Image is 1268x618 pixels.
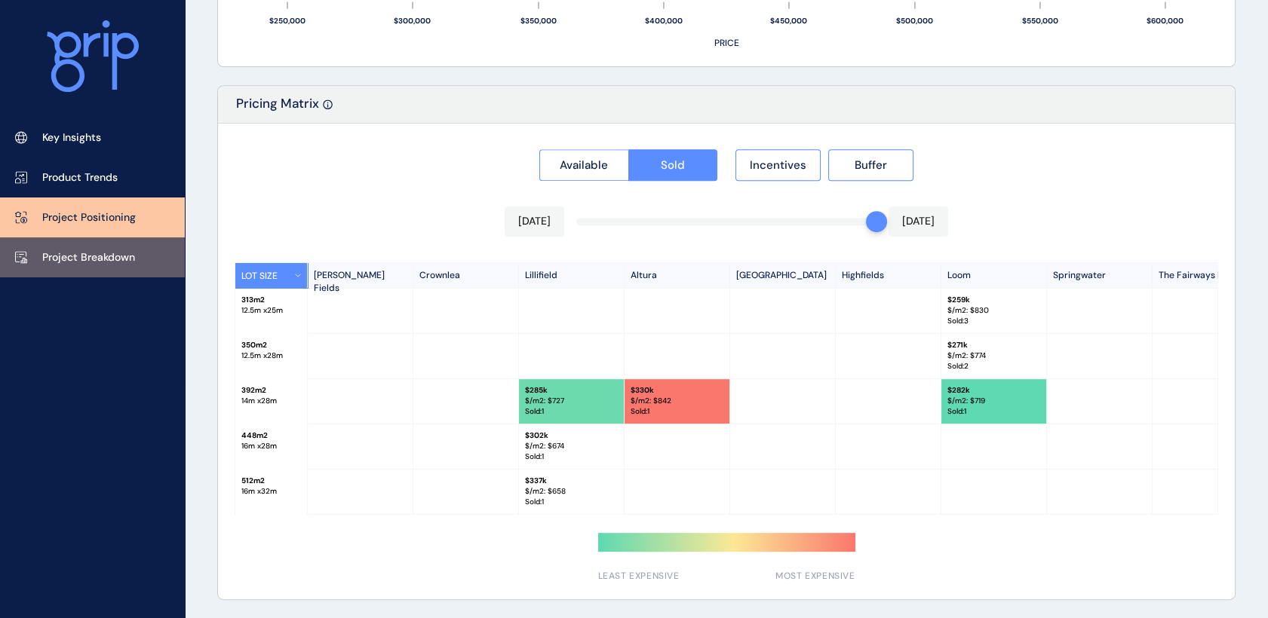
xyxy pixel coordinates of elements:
p: 12.5 m x 28 m [241,350,301,361]
p: Sold : 1 [947,406,1040,417]
button: Incentives [735,149,821,181]
p: Project Breakdown [42,250,135,265]
p: Sold : 1 [525,497,618,507]
p: 14 m x 28 m [241,396,301,406]
p: Springwater [1047,263,1153,288]
p: Product Trends [42,170,118,185]
p: $ 337k [525,476,618,486]
p: Crownlea [413,263,519,288]
p: 512 m2 [241,476,301,486]
span: MOST EXPENSIVE [775,570,855,583]
text: PRICE [714,37,739,49]
p: Sold : 2 [947,361,1040,372]
span: Sold [661,158,685,173]
text: $450,000 [771,16,808,26]
text: $300,000 [395,16,431,26]
button: Buffer [828,149,913,181]
text: $550,000 [1022,16,1058,26]
p: Loom [941,263,1047,288]
p: 16 m x 32 m [241,486,301,497]
p: 350 m2 [241,340,301,350]
span: Available [560,158,608,173]
text: $600,000 [1147,16,1184,26]
p: Lillifield [519,263,625,288]
p: [DATE] [518,214,551,229]
button: Available [539,149,628,181]
p: 12.5 m x 25 m [241,305,301,316]
p: Sold : 1 [525,406,618,417]
text: $500,000 [897,16,934,26]
p: $/m2: $ 674 [525,441,618,451]
p: [GEOGRAPHIC_DATA] [730,263,836,288]
p: 313 m2 [241,295,301,305]
p: $/m2: $ 830 [947,305,1040,316]
button: LOT SIZE [235,263,308,288]
p: $/m2: $ 658 [525,486,618,497]
p: $ 330k [631,385,723,396]
p: $/m2: $ 719 [947,396,1040,406]
span: Incentives [750,158,806,173]
p: The Fairways Estate [1153,263,1258,288]
p: 448 m2 [241,430,301,441]
p: Pricing Matrix [236,95,319,123]
p: $ 259k [947,295,1040,305]
p: [PERSON_NAME] Fields [308,263,413,288]
p: $ 285k [525,385,618,396]
p: Key Insights [42,130,101,145]
text: $250,000 [269,16,305,26]
p: $ 302k [525,430,618,441]
p: [DATE] [902,214,935,229]
p: 16 m x 28 m [241,441,301,451]
p: Sold : 3 [947,316,1040,326]
p: 392 m2 [241,385,301,396]
p: Altura [625,263,730,288]
p: Project Positioning [42,210,136,225]
p: Sold : 1 [525,451,618,462]
text: $350,000 [520,16,557,26]
p: $/m2: $ 727 [525,396,618,406]
p: $ 271k [947,340,1040,350]
p: $/m2: $ 842 [631,396,723,406]
p: Highfields [836,263,941,288]
span: Buffer [855,158,887,173]
p: $/m2: $ 774 [947,350,1040,361]
text: $400,000 [645,16,683,26]
button: Sold [628,149,718,181]
p: Sold : 1 [631,406,723,417]
p: $ 282k [947,385,1040,396]
span: LEAST EXPENSIVE [598,570,680,583]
